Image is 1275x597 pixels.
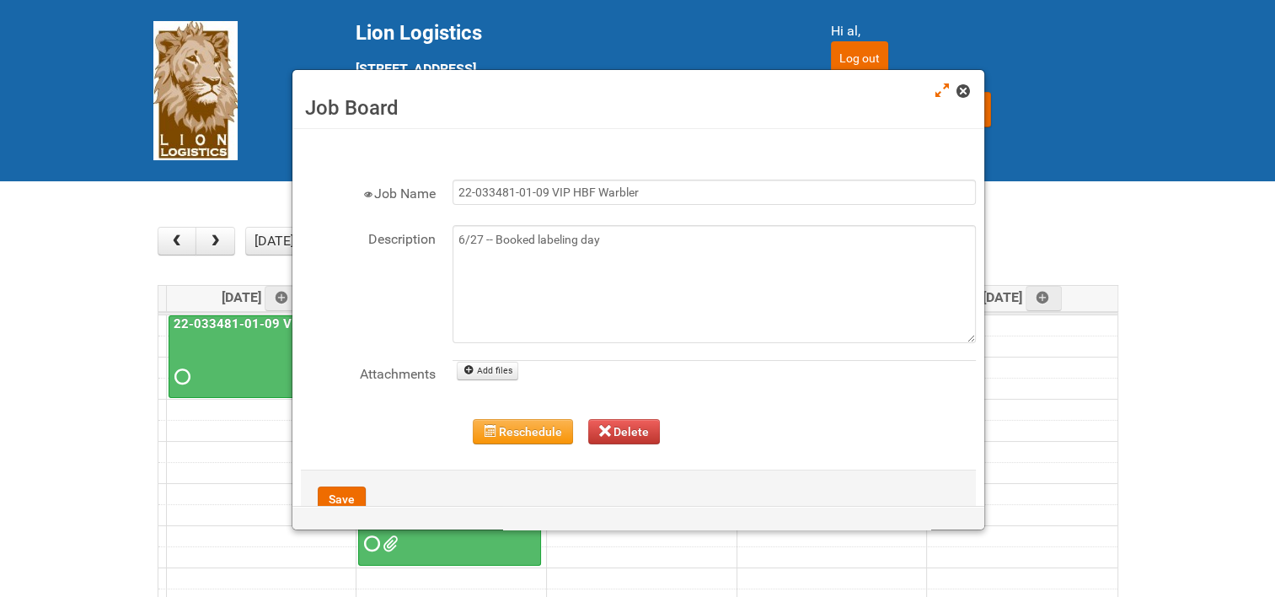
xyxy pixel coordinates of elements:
[473,419,573,444] button: Reschedule
[245,227,303,255] button: [DATE]
[222,289,302,305] span: [DATE]
[301,360,436,385] label: Attachments
[383,538,394,550] span: 22-001381-01-05 Labeling MOR.xlsm code 298.docx code 637.docx 22-001381-01-05 Lion Print Form.xlsx
[356,21,482,45] span: Lion Logistics
[170,316,381,331] a: 22-033481-01-09 VIP HBF Warbler
[169,315,351,399] a: 22-033481-01-09 VIP HBF Warbler
[153,82,238,98] a: Lion Logistics
[356,21,789,141] div: [STREET_ADDRESS] [GEOGRAPHIC_DATA] tel: [PHONE_NUMBER]
[453,225,976,343] textarea: 6/27 -- Booked labeling day
[364,538,376,550] span: Requested
[831,41,888,75] input: Log out
[153,21,238,160] img: Lion Logistics
[301,225,436,250] label: Description
[305,95,972,121] h3: Job Board
[588,419,661,444] button: Delete
[174,371,186,383] span: Requested
[265,286,302,311] a: Add an event
[1026,286,1063,311] a: Add an event
[831,21,1122,41] div: Hi al,
[318,487,366,512] button: Save
[301,180,436,204] label: Job Name
[983,289,1063,305] span: [DATE]
[457,362,518,380] a: Add files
